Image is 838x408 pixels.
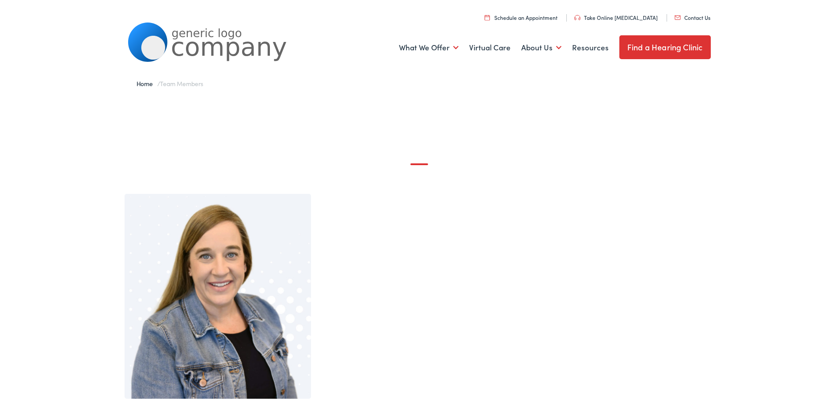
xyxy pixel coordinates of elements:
[485,14,557,21] a: Schedule an Appointment
[137,79,203,88] span: /
[469,31,511,64] a: Virtual Care
[485,15,490,20] img: utility icon
[675,15,681,20] img: utility icon
[619,35,711,59] a: Find a Hearing Clinic
[572,31,609,64] a: Resources
[160,79,203,88] span: Team Members
[521,31,561,64] a: About Us
[399,31,459,64] a: What We Offer
[675,14,710,21] a: Contact Us
[574,15,580,20] img: utility icon
[574,14,658,21] a: Take Online [MEDICAL_DATA]
[137,79,157,88] a: Home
